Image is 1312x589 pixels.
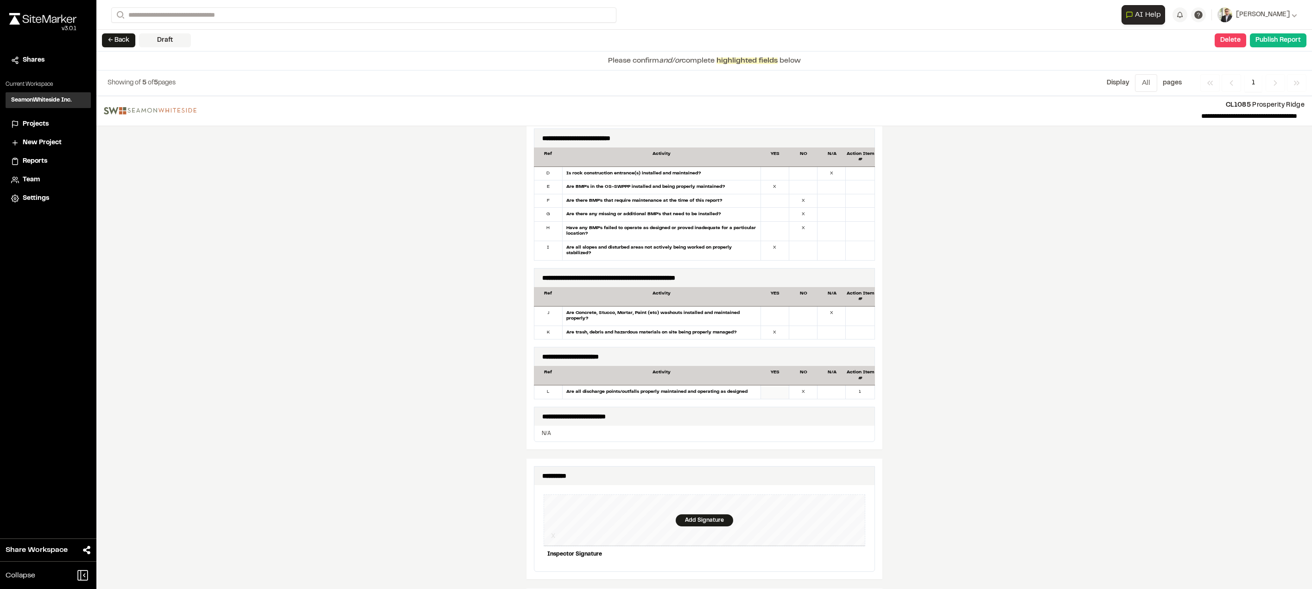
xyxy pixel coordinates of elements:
span: and/or [659,58,682,64]
nav: Navigation [1200,74,1306,92]
div: Activity [562,370,761,381]
div: E [534,180,563,194]
img: file [104,107,196,115]
div: L [534,385,563,399]
div: X [789,222,818,241]
div: NO [789,151,818,163]
button: All [1135,74,1157,92]
span: highlighted fields [716,58,778,64]
div: Draft [139,33,191,47]
button: Publish Report [1250,33,1306,47]
div: K [534,326,563,339]
h3: SeamonWhiteside Inc. [11,96,72,104]
div: X [761,180,789,194]
span: Settings [23,193,49,204]
div: Ref [534,291,562,302]
div: Ref [534,370,562,381]
button: Delete [1215,33,1246,47]
span: Team [23,175,40,185]
div: D [534,167,563,180]
div: YES [761,151,789,163]
span: Collapse [6,570,35,581]
div: X [761,241,789,260]
button: Open AI Assistant [1122,5,1165,25]
a: Settings [11,193,85,204]
span: Reports [23,156,47,166]
div: NO [789,370,818,381]
div: Activity [562,151,761,163]
span: Share Workspace [6,544,68,556]
div: Are all discharge points/outfalls properly maintained and operating as designed [563,385,761,399]
a: New Project [11,138,85,148]
span: Shares [23,55,44,65]
div: G [534,208,563,221]
div: Inspector Signature [544,546,865,562]
div: X [789,208,818,221]
div: Activity [562,291,761,302]
div: 1 [846,385,874,399]
div: N/A [818,151,846,163]
p: Prosperity Ridge [204,100,1305,110]
span: New Project [23,138,62,148]
p: N/A [542,429,867,438]
div: Are BMP’s in the OS-SWPPP installed and being properly maintained? [563,180,761,194]
p: page s [1163,78,1182,88]
button: Search [111,7,128,23]
p: Current Workspace [6,80,91,89]
a: Shares [11,55,85,65]
span: [PERSON_NAME] [1236,10,1290,20]
div: X [761,326,789,339]
div: Action Item # [846,151,875,163]
div: Add Signature [676,514,733,526]
div: YES [761,291,789,302]
div: YES [761,370,789,381]
div: X [789,194,818,208]
span: CL1085 [1226,102,1251,108]
button: ← Back [102,33,135,47]
div: Oh geez...please don't... [9,25,76,33]
div: N/A [818,370,846,381]
div: Open AI Assistant [1122,5,1169,25]
div: X [818,167,846,180]
div: Are all slopes and disturbed areas not actively being worked on properly stabilized? [563,241,761,260]
div: Ref [534,151,562,163]
div: Is rock construction entrance(s) installed and maintained? [563,167,761,180]
span: Showing of [108,80,142,86]
p: Display [1107,78,1129,88]
p: of pages [108,78,176,88]
div: Are trash, debris and hazardous materials on site being properly managed? [563,326,761,339]
div: F [534,194,563,208]
div: Are there any missing or additional BMP’s that need to be installed? [563,208,761,221]
img: rebrand.png [9,13,76,25]
div: Action Item # [846,291,875,302]
div: Are there BMP’s that require maintenance at the time of this report? [563,194,761,208]
div: I [534,241,563,260]
div: Are Concrete, Stucco, Mortar, Paint (etc) washouts installed and maintained properly? [563,307,761,326]
div: X [789,385,818,399]
div: Action Item # [846,370,875,381]
div: N/A [818,291,846,302]
div: X [818,307,846,326]
span: 5 [142,80,146,86]
span: Projects [23,119,49,129]
div: J [534,307,563,326]
img: User [1217,7,1232,22]
div: NO [789,291,818,302]
button: [PERSON_NAME] [1217,7,1297,22]
div: H [534,222,563,241]
span: AI Help [1135,9,1161,20]
a: Reports [11,156,85,166]
a: Projects [11,119,85,129]
span: 5 [154,80,158,86]
a: Team [11,175,85,185]
span: 1 [1245,74,1262,92]
p: Please confirm complete below [608,55,801,66]
div: Have any BMP’s failed to operate as designed or proved inadequate for a particular location? [563,222,761,241]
